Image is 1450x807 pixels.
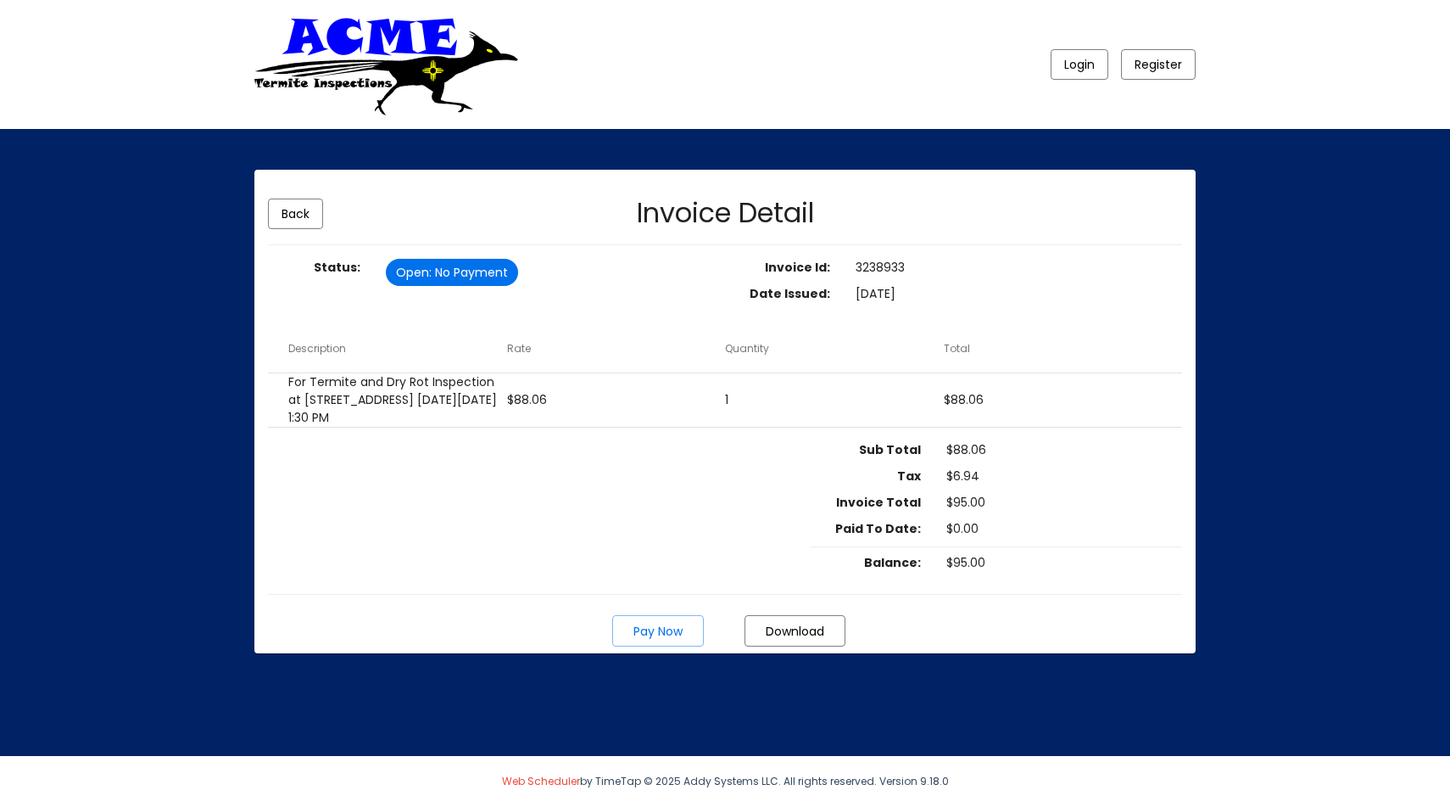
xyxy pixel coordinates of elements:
[934,520,1182,540] dd: $0.00
[1064,56,1095,73] span: Login
[507,391,547,409] span: $88.06
[745,615,845,647] button: Print Invoice
[612,615,704,647] button: Pay Invoice
[633,623,683,640] span: Pay Now
[507,341,531,356] button: Change sorting for rate
[836,494,921,511] strong: Invoice Total
[843,285,1196,305] dd: [DATE]
[766,623,824,640] span: Download
[268,199,323,229] button: Go Back
[1135,56,1182,73] span: Register
[750,285,830,302] strong: Date Issued:
[864,554,921,571] strong: Balance:
[314,259,360,276] strong: Status:
[859,441,921,458] strong: Sub Total
[725,341,769,356] button: Change sorting for quantity
[944,341,970,356] button: Change sorting for netAmount
[282,205,310,222] span: Back
[934,494,1182,513] dd: $95.00
[637,199,814,227] h2: Invoice Detail
[1121,49,1196,80] button: Register
[288,373,507,427] span: For Termite and Dry Rot Inspection at [STREET_ADDRESS] [DATE][DATE] 1:30 PM
[725,391,728,409] span: 1
[856,259,905,276] span: 3238933
[944,391,984,409] span: $88.06
[242,756,1208,807] div: by TimeTap © 2025 Addy Systems LLC. All rights reserved. Version 9.18.0
[835,520,921,537] strong: Paid To Date:
[288,341,346,356] button: Change sorting for description
[934,554,1182,574] dd: $95.00
[429,264,508,282] span: : No Payment
[765,259,830,276] strong: Invoice Id:
[897,468,921,485] strong: Tax
[386,259,518,286] mat-chip: Open
[934,468,1182,487] dd: $6.94
[502,774,580,788] a: Web Scheduler
[934,441,1182,461] dd: $88.06
[1051,49,1108,80] button: Login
